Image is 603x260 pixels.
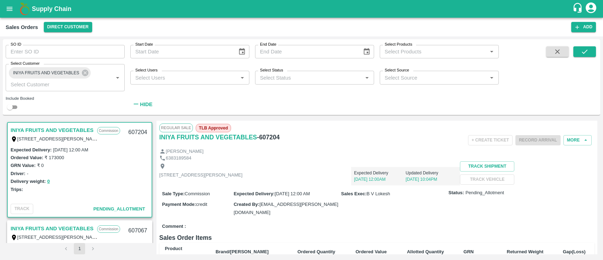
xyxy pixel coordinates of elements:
label: Delivery weight: [11,179,46,184]
span: Commission [185,191,210,196]
label: Status: [449,190,464,196]
div: 607067 [124,223,151,239]
label: Created By : [233,202,259,207]
span: [DATE] 12:00 AM [275,191,310,196]
a: INIYA FRUITS AND VEGETABLES [11,224,94,233]
b: Supply Chain [32,5,71,12]
b: Ordered Value [355,249,386,254]
img: logo [18,2,32,16]
span: Pending_Allotment [466,190,504,196]
p: Expected Delivery [354,170,406,176]
p: [PERSON_NAME] [166,148,203,155]
label: Select Users [135,68,158,73]
p: Updated Delivery [406,170,457,176]
label: Ordered Value: [11,155,43,160]
span: credit [196,202,207,207]
input: End Date [255,45,357,58]
a: Supply Chain [32,4,572,14]
span: INIYA FRUITS AND VEGETABLES [9,69,83,77]
b: Returned Weight [507,249,544,254]
button: Open [487,47,496,56]
label: Sales Exec : [341,191,367,196]
p: Commission [97,225,120,233]
b: Ordered Quantity [297,249,335,254]
button: Open [238,73,247,82]
label: ₹ 0 [37,163,44,168]
button: Hide [130,98,154,110]
input: Start Date [130,45,232,58]
label: Trips: [11,187,23,192]
div: 607204 [124,124,151,141]
label: [DATE] 12:00 AM [53,147,88,152]
input: Select Products [382,47,485,56]
input: Select Source [382,73,485,82]
button: Choose date [360,45,373,58]
a: INIYA FRUITS AND VEGETABLES [159,132,257,142]
label: GRN Value: [11,163,36,168]
a: INIYA FRUITS AND VEGETABLES [11,126,94,135]
b: Product [165,246,182,251]
p: Commission [97,127,120,134]
div: INIYA FRUITS AND VEGETABLES [9,67,91,79]
span: B V Lokesh [367,191,390,196]
b: Brand/[PERSON_NAME] [215,249,268,254]
p: 6383189584 [166,155,191,162]
button: Add [571,22,596,32]
label: Comment : [162,223,186,230]
label: Select Customer [11,61,40,67]
input: Select Customer [8,80,102,89]
input: Select Status [257,73,360,82]
button: page 1 [74,243,85,254]
button: Select DC [44,22,92,32]
div: Sales Orders [6,23,38,32]
button: open drawer [1,1,18,17]
label: Select Source [385,68,409,73]
label: End Date [260,42,276,47]
button: Open [487,73,496,82]
p: [DATE] 12:00AM [354,176,406,183]
label: Select Status [260,68,283,73]
button: Choose date [235,45,249,58]
strong: Hide [140,102,152,107]
nav: pagination navigation [59,243,100,254]
input: Select Users [132,73,236,82]
h6: Sales Order Items [159,233,595,243]
label: Expected Delivery : [11,147,52,152]
div: customer-support [572,2,585,15]
label: Sale Type : [162,191,185,196]
button: Open [362,73,372,82]
div: account of current user [585,1,597,16]
input: Enter SO ID [6,45,125,58]
label: Payment Mode : [162,202,196,207]
span: Please dispatch the trip before ending [515,137,561,143]
label: Expected Delivery : [233,191,274,196]
p: [DATE] 10:04PM [406,176,457,183]
button: 0 [47,178,50,186]
b: Allotted Quantity [407,249,444,254]
label: [STREET_ADDRESS][PERSON_NAME] [17,234,101,240]
span: Regular Sale [159,123,193,132]
span: [EMAIL_ADDRESS][PERSON_NAME][DOMAIN_NAME] [233,202,338,215]
span: TLB Approved [196,124,231,132]
label: - [27,171,28,176]
div: Include Booked [6,95,125,102]
label: Start Date [135,42,153,47]
button: More [563,135,592,145]
div: SKU [165,253,204,259]
button: Open [113,73,122,82]
b: GRN [463,249,474,254]
button: Track Shipment [460,161,514,172]
h6: - 607204 [257,132,280,142]
b: Gap(Loss) [563,249,585,254]
span: Pending_Allotment [93,206,145,212]
label: SO ID [11,42,21,47]
label: Select Products [385,42,412,47]
label: Driver: [11,171,25,176]
p: [STREET_ADDRESS][PERSON_NAME] [159,172,243,179]
label: [STREET_ADDRESS][PERSON_NAME] [17,136,101,141]
label: ₹ 173000 [45,155,64,160]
